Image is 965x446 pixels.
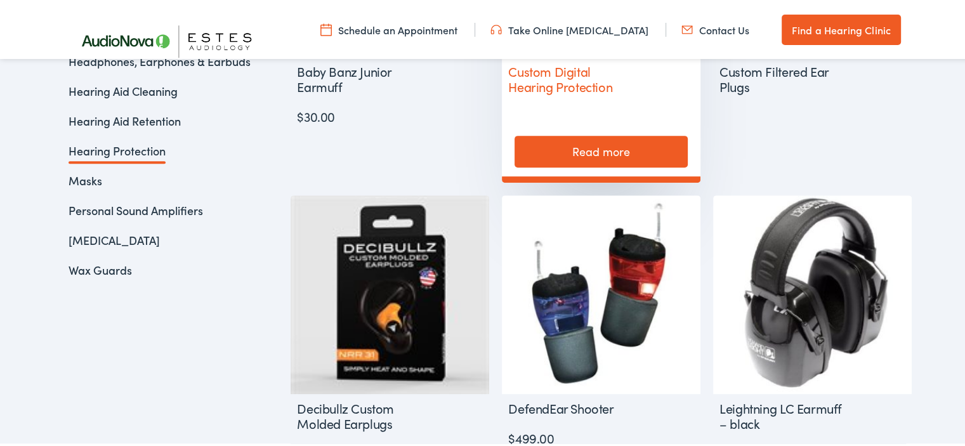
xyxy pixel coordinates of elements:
[681,21,749,35] a: Contact Us
[291,55,426,98] h2: Baby Banz Junior Earmuff
[69,230,160,246] a: [MEDICAL_DATA]
[508,427,554,445] bdi: 499.00
[490,21,502,35] img: utility icon
[69,260,132,276] a: Wax Guards
[502,55,637,98] h2: Custom Digital Hearing Protection
[713,193,912,392] img: Leightning LC Earmuff in black available online at Estes Audiology
[515,134,688,166] a: Read more about “Custom Digital Hearing Protection”
[69,81,178,97] a: Hearing Aid Cleaning
[320,21,332,35] img: utility icon
[69,200,203,216] a: Personal Sound Amplifiers
[69,141,166,157] a: Hearing Protection
[297,105,335,123] bdi: 30.00
[490,21,648,35] a: Take Online [MEDICAL_DATA]
[320,21,457,35] a: Schedule an Appointment
[782,13,901,43] a: Find a Hearing Clinic
[681,21,693,35] img: utility icon
[297,105,304,123] span: $
[713,55,848,98] h2: Custom Filtered Ear Plugs
[502,193,700,445] a: DefendEar Shooter $499.00
[502,193,700,392] img: Universal digital shooter plugs
[508,427,515,445] span: $
[69,111,181,127] a: Hearing Aid Retention
[713,392,848,435] h2: Leightning LC Earmuff – black
[291,392,426,435] h2: Decibullz Custom Molded Earplugs
[502,392,637,420] h2: DefendEar Shooter
[69,171,102,187] a: Masks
